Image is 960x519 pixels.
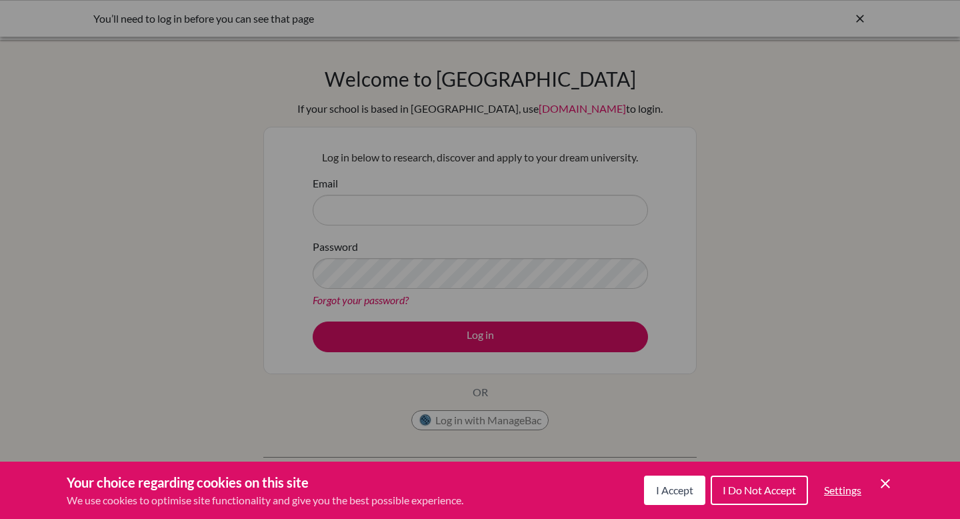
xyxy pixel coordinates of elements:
button: I Accept [644,476,705,505]
button: Settings [813,477,872,504]
span: Settings [824,484,861,496]
h3: Your choice regarding cookies on this site [67,472,463,492]
p: We use cookies to optimise site functionality and give you the best possible experience. [67,492,463,508]
span: I Do Not Accept [723,484,796,496]
button: I Do Not Accept [711,476,808,505]
span: I Accept [656,484,693,496]
button: Save and close [877,476,893,492]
